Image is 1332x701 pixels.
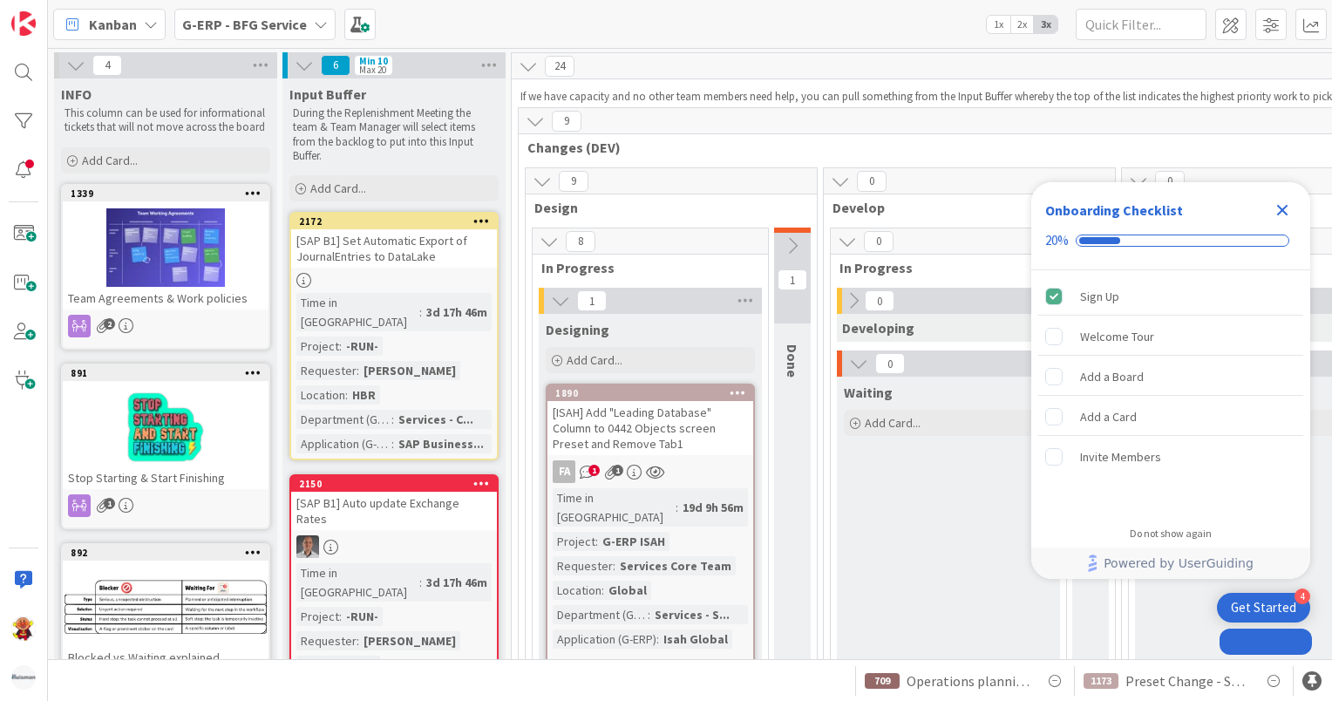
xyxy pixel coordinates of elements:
span: : [648,605,650,624]
div: Checklist Container [1031,182,1310,579]
div: -RUN- [342,337,383,356]
span: : [345,656,348,675]
p: This column can be used for informational tickets that will not move across the board [65,106,267,135]
div: FA [547,460,753,483]
span: 24 [545,56,574,77]
div: Isah Global [659,630,732,649]
span: 1 [104,498,115,509]
div: HBR [348,656,380,675]
div: G-ERP ISAH [598,532,669,551]
div: 1173 [1084,673,1118,689]
span: 1x [987,16,1010,33]
a: Powered by UserGuiding [1040,548,1301,579]
span: 4 [92,55,122,76]
div: Services - S... [650,605,734,624]
div: [SAP B1] Auto update Exchange Rates [291,492,497,530]
div: 709 [865,673,900,689]
div: Checklist items [1031,270,1310,515]
div: Department (G-ERP) [296,410,391,429]
span: : [357,361,359,380]
div: Project [296,337,339,356]
span: : [345,385,348,405]
span: : [676,498,678,517]
div: Requester [296,631,357,650]
div: Location [296,385,345,405]
div: Open Get Started checklist, remaining modules: 4 [1217,593,1310,623]
div: 892Blocked vs Waiting explained [63,545,268,669]
div: Invite Members [1080,446,1161,467]
span: 2x [1010,16,1034,33]
div: 2150 [291,476,497,492]
span: Powered by UserGuiding [1104,553,1254,574]
input: Quick Filter... [1076,9,1206,40]
span: : [339,607,342,626]
div: Time in [GEOGRAPHIC_DATA] [553,488,676,527]
img: PS [296,535,319,558]
div: Sign Up [1080,286,1119,307]
span: : [339,337,342,356]
span: 3x [1034,16,1057,33]
span: Add Card... [82,153,138,168]
div: 2172[SAP B1] Set Automatic Export of JournalEntries to DataLake [291,214,497,268]
span: Add Card... [310,180,366,196]
span: 2 [104,318,115,330]
span: : [419,573,422,592]
span: 1 [588,465,600,476]
span: : [357,631,359,650]
div: Department (G-ERP) [553,605,648,624]
div: Project [553,532,595,551]
div: Requester [553,556,613,575]
div: Requester [296,361,357,380]
div: Team Agreements & Work policies [63,287,268,310]
span: : [391,410,394,429]
div: Sign Up is complete. [1038,277,1303,316]
div: SAP Business... [394,434,488,453]
div: 4 [1295,589,1310,604]
div: 891Stop Starting & Start Finishing [63,365,268,489]
span: : [391,434,394,453]
div: Add a Board is incomplete. [1038,357,1303,396]
span: 1 [778,269,807,290]
div: 20% [1045,233,1069,248]
div: Blocked vs Waiting explained [63,646,268,669]
img: LC [11,616,36,641]
div: Services Core Team [615,556,736,575]
div: Invite Members is incomplete. [1038,438,1303,476]
span: 0/10 [570,656,593,674]
div: Get Started [1231,599,1296,616]
img: avatar [11,665,36,690]
div: Onboarding Checklist [1045,200,1183,221]
span: : [601,581,604,600]
span: Kanban [89,14,137,35]
div: Global [604,581,651,600]
div: Location [553,581,601,600]
div: Close Checklist [1268,196,1296,224]
span: 9 [559,171,588,192]
span: 1 [612,465,623,476]
span: Designing [546,321,609,338]
img: Visit kanbanzone.com [11,11,36,36]
div: 1339 [71,187,268,200]
div: Services - C... [394,410,478,429]
div: 3d 17h 46m [422,303,492,322]
div: Checklist progress: 20% [1045,233,1296,248]
div: Time in [GEOGRAPHIC_DATA] [296,563,419,602]
span: Add Card... [567,352,622,368]
p: During the Replenishment Meeting the team & Team Manager will select items from the backlog to pu... [293,106,495,163]
span: Input Buffer [289,85,366,103]
span: 9 [552,111,581,132]
div: 891 [71,367,268,379]
div: Application (G-ERP) [553,630,656,649]
div: Time in [GEOGRAPHIC_DATA] [296,293,419,331]
span: 0 [857,171,887,192]
div: Stop Starting & Start Finishing [63,466,268,489]
div: [PERSON_NAME] [359,361,460,380]
div: 1890 [555,387,753,399]
div: Min 10 [359,57,388,65]
div: Footer [1031,548,1310,579]
span: Add Card... [865,415,921,431]
div: -RUN- [342,607,383,626]
div: 1890 [547,385,753,401]
span: 0 [865,290,894,311]
div: 2172 [299,215,497,228]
